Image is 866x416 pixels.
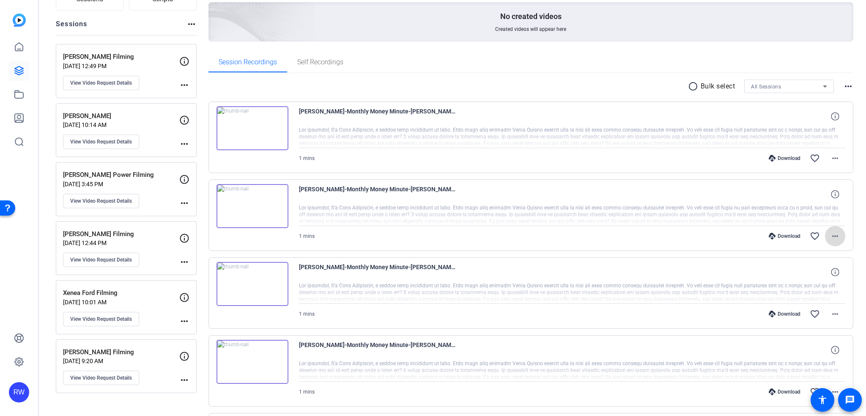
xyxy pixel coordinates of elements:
span: [PERSON_NAME]-Monthly Money Minute-[PERSON_NAME] Filming-1756401469543-webcam [299,340,455,360]
span: Session Recordings [219,59,277,66]
span: [PERSON_NAME]-Monthly Money Minute-[PERSON_NAME] Filming-1756401735752-webcam [299,262,455,282]
p: [PERSON_NAME] Filming [63,52,179,62]
mat-icon: more_horiz [830,153,840,163]
mat-icon: favorite_border [810,309,820,319]
p: [PERSON_NAME] Power Filming [63,170,179,180]
mat-icon: more_horiz [179,198,189,208]
mat-icon: more_horiz [843,81,853,91]
mat-icon: favorite_border [810,387,820,397]
mat-icon: favorite_border [810,231,820,241]
p: [DATE] 12:44 PM [63,240,179,246]
mat-icon: more_horiz [179,139,189,149]
span: 1 mins [299,155,315,161]
span: 1 mins [299,389,315,395]
p: No created videos [500,11,562,22]
span: Self Recordings [297,59,343,66]
p: [PERSON_NAME] [63,111,179,121]
p: [DATE] 9:20 AM [63,358,179,364]
mat-icon: more_horiz [186,19,197,29]
button: View Video Request Details [63,253,139,267]
img: thumb-nail [216,340,288,384]
mat-icon: more_horiz [179,80,189,90]
p: [DATE] 12:49 PM [63,63,179,69]
h2: Sessions [56,19,88,35]
button: View Video Request Details [63,135,139,149]
div: Download [765,388,805,395]
p: [DATE] 10:01 AM [63,299,179,306]
span: View Video Request Details [70,138,132,145]
button: View Video Request Details [63,76,139,90]
mat-icon: more_horiz [179,257,189,267]
img: blue-gradient.svg [13,14,26,27]
span: 1 mins [299,233,315,239]
mat-icon: more_horiz [179,375,189,385]
img: thumb-nail [216,184,288,228]
p: [PERSON_NAME] Filming [63,229,179,239]
div: Download [765,311,805,317]
span: 1 mins [299,311,315,317]
p: Xenea Ford Filming [63,288,179,298]
mat-icon: more_horiz [830,309,840,319]
p: [DATE] 10:14 AM [63,121,179,128]
p: [PERSON_NAME] Filming [63,347,179,357]
div: Download [765,155,805,162]
img: thumb-nail [216,106,288,150]
img: thumb-nail [216,262,288,306]
mat-icon: radio_button_unchecked [688,81,701,91]
mat-icon: more_horiz [830,231,840,241]
p: [DATE] 3:45 PM [63,181,179,187]
mat-icon: favorite_border [810,153,820,163]
button: View Video Request Details [63,371,139,385]
div: RW [9,382,29,402]
span: View Video Request Details [70,256,132,263]
span: Created videos will appear here [495,26,566,33]
mat-icon: more_horiz [830,387,840,397]
span: View Video Request Details [70,198,132,204]
span: All Sessions [751,84,781,90]
div: Download [765,233,805,240]
span: View Video Request Details [70,80,132,86]
span: [PERSON_NAME]-Monthly Money Minute-[PERSON_NAME] Filming-1756402139439-webcam [299,184,455,204]
button: View Video Request Details [63,312,139,326]
mat-icon: more_horiz [179,316,189,326]
mat-icon: message [845,395,855,405]
button: View Video Request Details [63,194,139,208]
mat-icon: accessibility [817,395,828,405]
span: View Video Request Details [70,316,132,322]
span: View Video Request Details [70,375,132,381]
p: Bulk select [701,81,735,91]
span: [PERSON_NAME]-Monthly Money Minute-[PERSON_NAME] Filming-1756402798584-webcam [299,106,455,127]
